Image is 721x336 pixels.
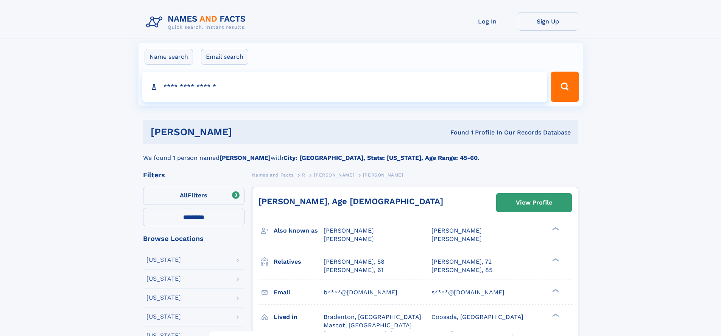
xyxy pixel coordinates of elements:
div: [US_STATE] [146,295,181,301]
span: [PERSON_NAME] [314,172,354,178]
div: ❯ [550,257,559,262]
b: City: [GEOGRAPHIC_DATA], State: [US_STATE], Age Range: 45-60 [283,154,478,161]
a: [PERSON_NAME] [314,170,354,180]
span: [PERSON_NAME] [363,172,403,178]
span: [PERSON_NAME] [324,227,374,234]
a: Names and Facts [252,170,294,180]
div: ❯ [550,288,559,293]
a: [PERSON_NAME], 72 [431,258,492,266]
h3: Relatives [274,255,324,268]
h3: Also known as [274,224,324,237]
div: [US_STATE] [146,314,181,320]
div: View Profile [516,194,552,211]
input: search input [142,72,548,102]
img: Logo Names and Facts [143,12,252,33]
h3: Lived in [274,311,324,323]
a: View Profile [497,194,572,212]
h1: [PERSON_NAME] [151,127,341,137]
a: [PERSON_NAME], 58 [324,258,385,266]
span: All [180,192,188,199]
label: Filters [143,187,244,205]
a: R [302,170,305,180]
b: [PERSON_NAME] [220,154,271,161]
div: ❯ [550,227,559,231]
div: ❯ [550,313,559,317]
button: Search Button [551,72,579,102]
span: Mascot, [GEOGRAPHIC_DATA] [324,322,412,329]
a: Sign Up [518,12,578,31]
a: [PERSON_NAME], Age [DEMOGRAPHIC_DATA] [259,197,443,206]
h3: Email [274,286,324,299]
label: Email search [201,49,248,65]
div: Filters [143,172,244,178]
span: Bradenton, [GEOGRAPHIC_DATA] [324,313,421,320]
a: [PERSON_NAME], 85 [431,266,492,274]
span: [PERSON_NAME] [431,235,482,242]
span: [PERSON_NAME] [324,235,374,242]
div: [US_STATE] [146,276,181,282]
label: Name search [145,49,193,65]
div: Browse Locations [143,235,244,242]
span: [PERSON_NAME] [431,227,482,234]
span: R [302,172,305,178]
div: [US_STATE] [146,257,181,263]
span: Coosada, [GEOGRAPHIC_DATA] [431,313,523,320]
div: Found 1 Profile In Our Records Database [341,128,571,137]
div: We found 1 person named with . [143,144,578,163]
a: Log In [457,12,518,31]
a: [PERSON_NAME], 61 [324,266,383,274]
